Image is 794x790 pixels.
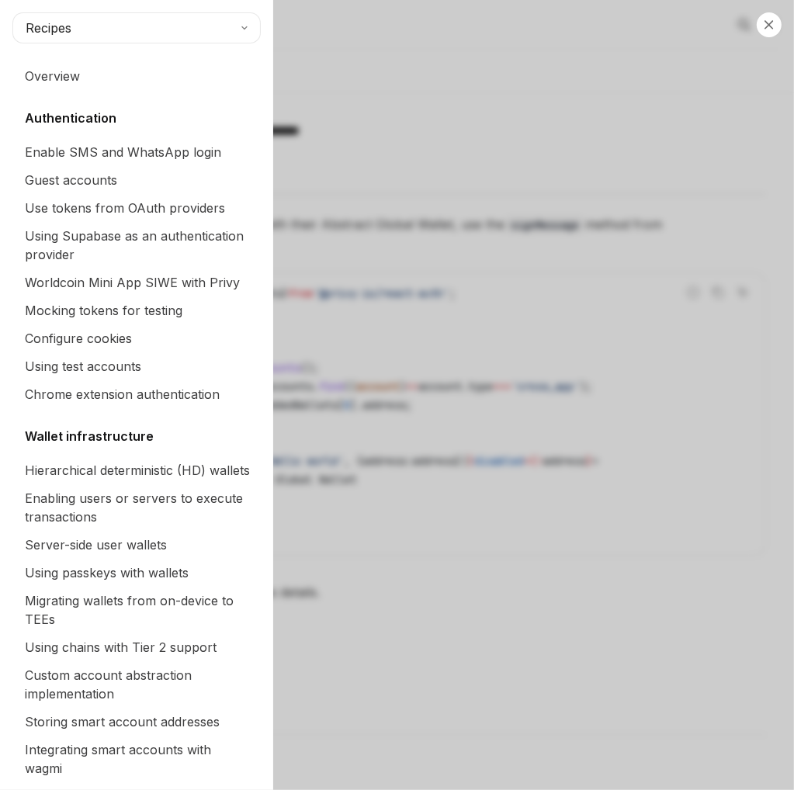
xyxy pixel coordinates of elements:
h5: Wallet infrastructure [25,427,154,445]
a: Mocking tokens for testing [12,296,261,324]
a: Chrome extension authentication [12,380,261,408]
a: Enabling users or servers to execute transactions [12,484,261,531]
div: Guest accounts [25,171,117,189]
a: Enable SMS and WhatsApp login [12,138,261,166]
div: Migrating wallets from on-device to TEEs [25,591,251,629]
div: Using test accounts [25,357,141,376]
div: Hierarchical deterministic (HD) wallets [25,461,250,480]
a: Storing smart account addresses [12,708,261,736]
a: Hierarchical deterministic (HD) wallets [12,456,261,484]
div: Enable SMS and WhatsApp login [25,143,221,161]
a: Using passkeys with wallets [12,559,261,587]
div: Overview [25,67,80,85]
a: Using Supabase as an authentication provider [12,222,261,269]
button: Recipes [12,12,261,43]
a: Migrating wallets from on-device to TEEs [12,587,261,633]
div: Custom account abstraction implementation [25,666,251,703]
a: Guest accounts [12,166,261,194]
div: Integrating smart accounts with wagmi [25,740,251,778]
div: Use tokens from OAuth providers [25,199,225,217]
span: Recipes [26,19,71,37]
a: Use tokens from OAuth providers [12,194,261,222]
a: Custom account abstraction implementation [12,661,261,708]
div: Mocking tokens for testing [25,301,182,320]
a: Using test accounts [12,352,261,380]
a: Integrating smart accounts with wagmi [12,736,261,782]
a: Server-side user wallets [12,531,261,559]
div: Using Supabase as an authentication provider [25,227,251,264]
div: Server-side user wallets [25,535,167,554]
div: Storing smart account addresses [25,712,220,731]
div: Chrome extension authentication [25,385,220,404]
div: Using chains with Tier 2 support [25,638,217,657]
div: Using passkeys with wallets [25,563,189,582]
h5: Authentication [25,109,116,127]
div: Configure cookies [25,329,132,348]
a: Using chains with Tier 2 support [12,633,261,661]
a: Configure cookies [12,324,261,352]
div: Enabling users or servers to execute transactions [25,489,251,526]
a: Worldcoin Mini App SIWE with Privy [12,269,261,296]
a: Overview [12,62,261,90]
div: Worldcoin Mini App SIWE with Privy [25,273,240,292]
